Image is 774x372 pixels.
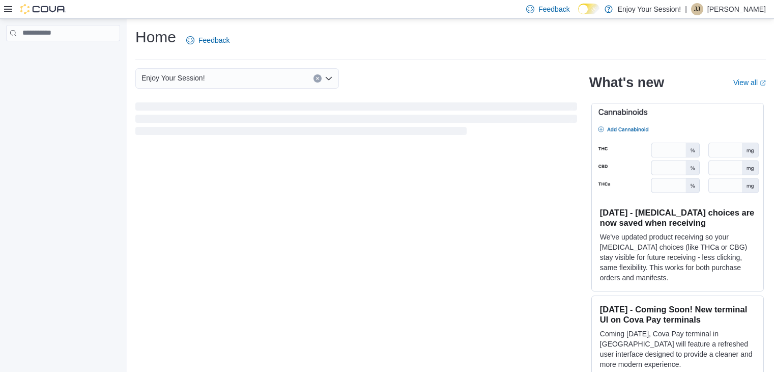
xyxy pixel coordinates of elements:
span: JJ [694,3,700,15]
img: Cova [20,4,66,14]
h3: [DATE] - [MEDICAL_DATA] choices are now saved when receiving [600,207,755,228]
h2: What's new [589,74,664,91]
span: Feedback [538,4,569,14]
button: Clear input [313,74,322,83]
h3: [DATE] - Coming Soon! New terminal UI on Cova Pay terminals [600,304,755,325]
p: Coming [DATE], Cova Pay terminal in [GEOGRAPHIC_DATA] will feature a refreshed user interface des... [600,329,755,369]
p: [PERSON_NAME] [707,3,766,15]
p: Enjoy Your Session! [618,3,681,15]
input: Dark Mode [578,4,599,14]
span: Loading [135,104,577,137]
span: Enjoy Your Session! [141,72,205,84]
p: We've updated product receiving so your [MEDICAL_DATA] choices (like THCa or CBG) stay visible fo... [600,232,755,283]
a: View allExternal link [733,78,766,87]
a: Feedback [182,30,234,50]
p: | [685,3,687,15]
nav: Complex example [6,43,120,68]
h1: Home [135,27,176,47]
svg: External link [760,80,766,86]
span: Feedback [198,35,230,45]
button: Open list of options [325,74,333,83]
span: Dark Mode [578,14,579,15]
div: Jacqueline Jones [691,3,703,15]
